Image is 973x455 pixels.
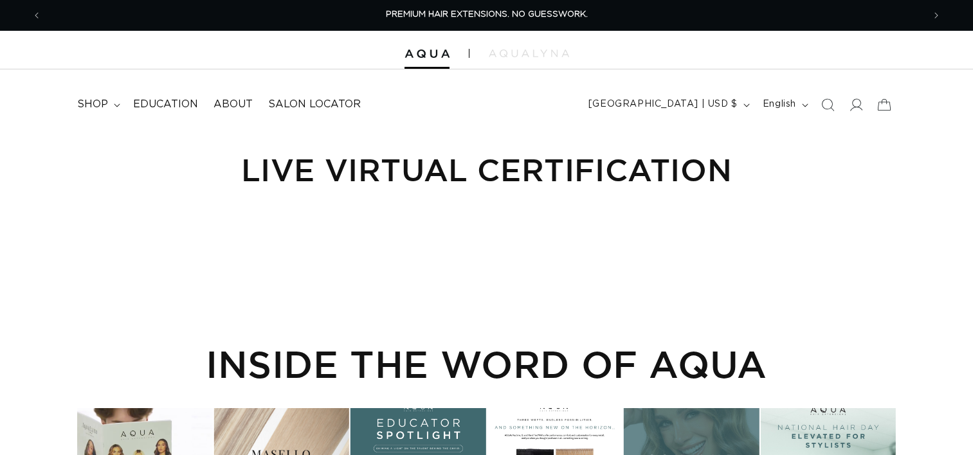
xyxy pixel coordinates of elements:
[260,90,368,119] a: Salon Locator
[268,98,361,111] span: Salon Locator
[814,91,842,119] summary: Search
[922,3,950,28] button: Next announcement
[77,98,108,111] span: shop
[69,90,125,119] summary: shop
[125,90,206,119] a: Education
[763,98,796,111] span: English
[386,10,588,19] span: PREMIUM HAIR EXTENSIONS. NO GUESSWORK.
[206,90,260,119] a: About
[214,98,253,111] span: About
[77,150,896,190] h1: Live Virtual Certification
[133,98,198,111] span: Education
[405,49,450,58] img: Aqua Hair Extensions
[23,3,51,28] button: Previous announcement
[77,342,896,386] h2: INSIDE THE WORD OF AQUA
[755,93,814,117] button: English
[581,93,755,117] button: [GEOGRAPHIC_DATA] | USD $
[489,49,569,57] img: aqualyna.com
[588,98,738,111] span: [GEOGRAPHIC_DATA] | USD $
